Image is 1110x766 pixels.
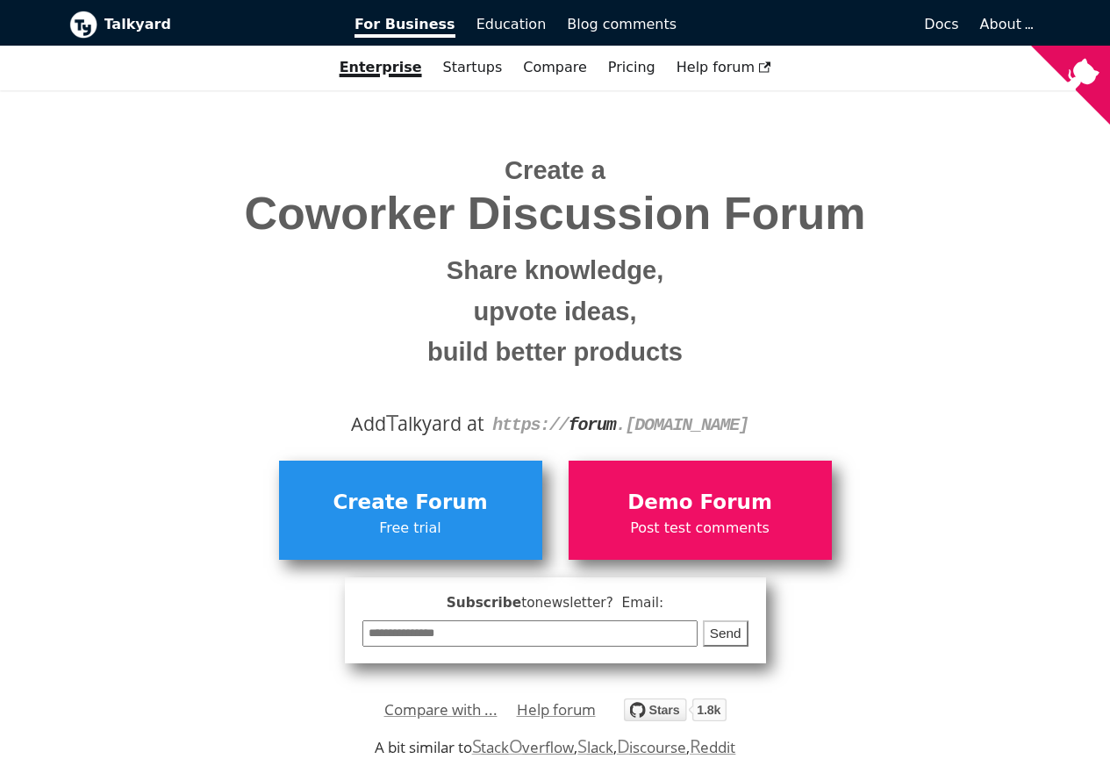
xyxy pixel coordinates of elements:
strong: forum [569,415,616,435]
span: For Business [354,16,455,38]
span: S [472,734,482,758]
img: Talkyard logo [69,11,97,39]
a: About [980,16,1031,32]
small: upvote ideas, [82,291,1028,333]
span: Education [476,16,547,32]
a: Education [466,10,557,39]
small: build better products [82,332,1028,373]
a: Slack [577,737,612,757]
a: StackOverflow [472,737,575,757]
a: Blog comments [556,10,687,39]
a: Pricing [598,53,666,82]
a: Talkyard logoTalkyard [69,11,331,39]
span: D [617,734,630,758]
b: Talkyard [104,13,331,36]
a: Demo ForumPost test comments [569,461,832,559]
a: Discourse [617,737,686,757]
a: Reddit [690,737,735,757]
span: S [577,734,587,758]
span: Create Forum [288,486,534,519]
img: talkyard.svg [624,698,727,721]
span: Coworker Discussion Forum [82,189,1028,239]
a: Star debiki/talkyard on GitHub [624,701,727,727]
span: Free trial [288,517,534,540]
a: Docs [687,10,970,39]
a: Help forum [517,697,596,723]
span: Blog comments [567,16,677,32]
span: Subscribe [362,592,748,614]
span: Docs [924,16,958,32]
div: Add alkyard at [82,409,1028,439]
span: to newsletter ? Email: [521,595,663,611]
a: Create ForumFree trial [279,461,542,559]
span: Demo Forum [577,486,823,519]
span: Post test comments [577,517,823,540]
span: Create a [505,156,605,184]
a: Compare [523,59,587,75]
a: Help forum [666,53,782,82]
a: Compare with ... [384,697,498,723]
small: Share knowledge, [82,250,1028,291]
span: T [386,406,398,438]
span: Help forum [677,59,771,75]
code: https:// . [DOMAIN_NAME] [492,415,748,435]
button: Send [703,620,748,648]
a: Enterprise [329,53,433,82]
span: R [690,734,701,758]
a: Startups [433,53,513,82]
span: O [509,734,523,758]
a: For Business [344,10,466,39]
